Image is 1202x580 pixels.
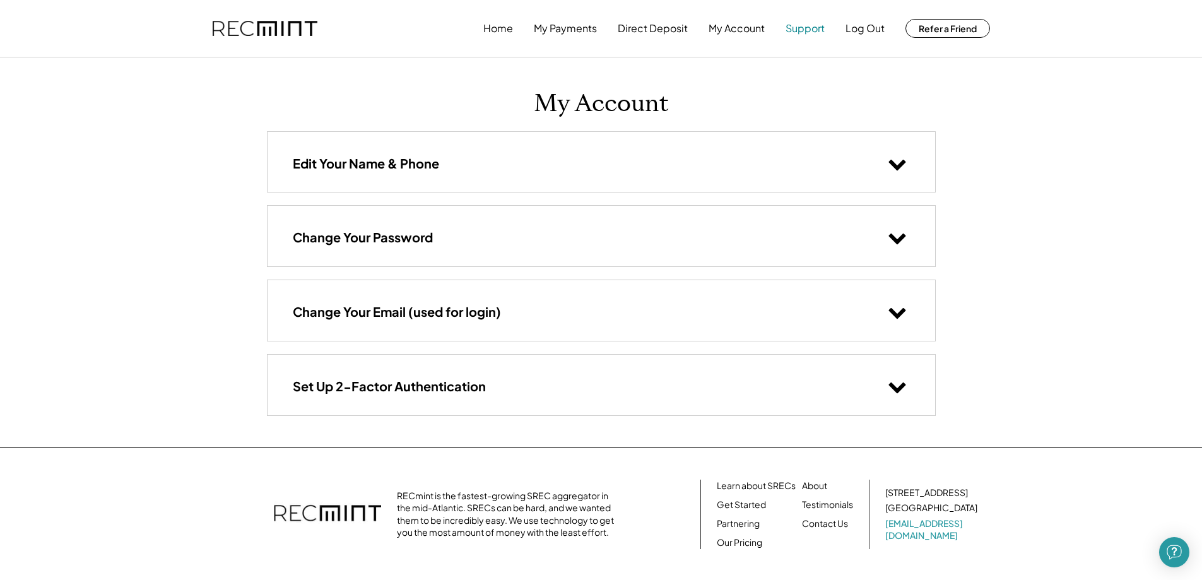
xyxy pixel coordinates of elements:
a: Get Started [717,499,766,511]
button: Direct Deposit [618,16,688,41]
h3: Edit Your Name & Phone [293,155,439,172]
a: Testimonials [802,499,853,511]
div: [GEOGRAPHIC_DATA] [885,502,977,514]
img: recmint-logotype%403x.png [213,21,317,37]
h3: Change Your Password [293,229,433,246]
h3: Change Your Email (used for login) [293,304,501,320]
button: Support [786,16,825,41]
img: recmint-logotype%403x.png [274,492,381,536]
button: Home [483,16,513,41]
button: Refer a Friend [905,19,990,38]
h3: Set Up 2-Factor Authentication [293,378,486,394]
a: [EMAIL_ADDRESS][DOMAIN_NAME] [885,518,980,542]
a: Learn about SRECs [717,480,796,492]
a: About [802,480,827,492]
a: Contact Us [802,518,848,530]
button: Log Out [846,16,885,41]
a: Our Pricing [717,536,762,549]
a: Partnering [717,518,760,530]
button: My Account [709,16,765,41]
h1: My Account [534,89,669,119]
div: RECmint is the fastest-growing SREC aggregator in the mid-Atlantic. SRECs can be hard, and we wan... [397,490,621,539]
div: Open Intercom Messenger [1159,537,1189,567]
button: My Payments [534,16,597,41]
div: [STREET_ADDRESS] [885,487,968,499]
